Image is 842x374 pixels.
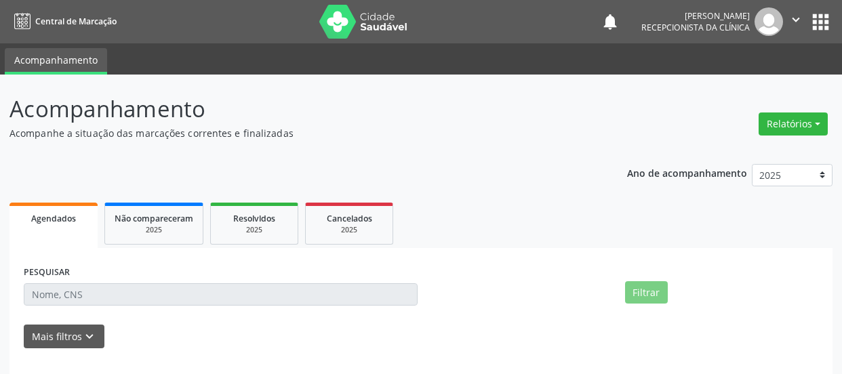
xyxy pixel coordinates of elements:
a: Acompanhamento [5,48,107,75]
button: Filtrar [625,281,668,304]
div: 2025 [115,225,193,235]
a: Central de Marcação [9,10,117,33]
div: [PERSON_NAME] [641,10,750,22]
input: Nome, CNS [24,283,418,306]
span: Agendados [31,213,76,224]
span: Central de Marcação [35,16,117,27]
span: Não compareceram [115,213,193,224]
button: notifications [601,12,620,31]
div: 2025 [220,225,288,235]
button: apps [809,10,833,34]
p: Acompanhe a situação das marcações correntes e finalizadas [9,126,586,140]
button: Mais filtroskeyboard_arrow_down [24,325,104,348]
p: Acompanhamento [9,92,586,126]
span: Resolvidos [233,213,275,224]
i:  [788,12,803,27]
button:  [783,7,809,36]
p: Ano de acompanhamento [627,164,747,181]
span: Recepcionista da clínica [641,22,750,33]
button: Relatórios [759,112,828,136]
label: PESQUISAR [24,262,70,283]
div: 2025 [315,225,383,235]
i: keyboard_arrow_down [82,329,97,344]
img: img [755,7,783,36]
span: Cancelados [327,213,372,224]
